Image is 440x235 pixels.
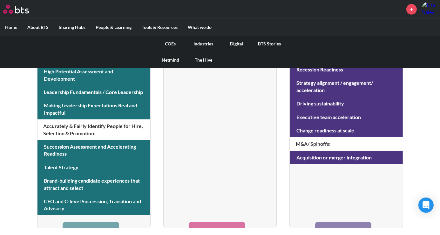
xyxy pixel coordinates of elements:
h4: M&A/ Spinoffs : [290,137,403,151]
h4: Accurately & Fairly Identify People for Hire, Selection & Promotion : [37,119,150,140]
label: Tools & Resources [137,19,183,36]
label: What we do [183,19,217,36]
a: + [406,4,417,15]
img: Lisa Daley [422,2,437,17]
label: Sharing Hubs [54,19,91,36]
a: Profile [422,2,437,17]
a: Go home [3,5,41,14]
label: About BTS [22,19,54,36]
div: Open Intercom Messenger [418,198,434,213]
img: BTS Logo [3,5,29,14]
label: People & Learning [91,19,137,36]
